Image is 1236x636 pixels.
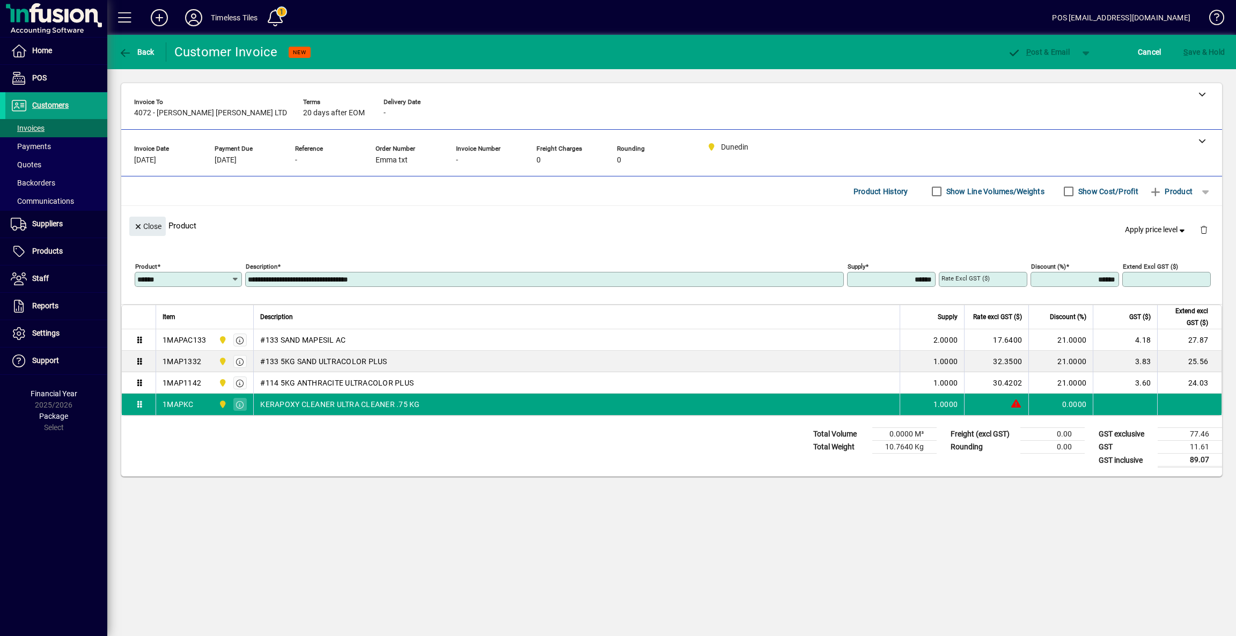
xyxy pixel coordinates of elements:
span: Discount (%) [1050,311,1086,323]
span: KERAPOXY CLEANER ULTRA CLEANER .75 KG [260,399,420,410]
span: GST ($) [1129,311,1151,323]
span: Emma txt [376,156,408,165]
span: Close [134,218,161,235]
div: 30.4202 [971,378,1022,388]
span: Staff [32,274,49,283]
td: 10.7640 Kg [872,441,937,454]
span: Package [39,412,68,420]
button: Save & Hold [1181,42,1227,62]
button: Cancel [1135,42,1164,62]
a: Communications [5,192,107,210]
td: 0.0000 M³ [872,428,937,441]
td: GST [1093,441,1158,454]
label: Show Cost/Profit [1076,186,1138,197]
button: Apply price level [1121,220,1191,240]
td: Total Weight [808,441,872,454]
span: Cancel [1138,43,1161,61]
td: 0.00 [1020,428,1085,441]
span: 4072 - [PERSON_NAME] [PERSON_NAME] LTD [134,109,287,117]
span: 2.0000 [933,335,958,345]
mat-label: Description [246,263,277,270]
button: Product [1144,182,1198,201]
span: Invoices [11,124,45,132]
a: Knowledge Base [1201,2,1223,37]
app-page-header-button: Close [127,221,168,231]
td: 11.61 [1158,441,1222,454]
span: Quotes [11,160,41,169]
span: NEW [293,49,306,56]
td: Rounding [945,441,1020,454]
div: 1MAPKC [163,399,194,410]
a: Settings [5,320,107,347]
button: Back [116,42,157,62]
span: - [295,156,297,165]
div: 17.6400 [971,335,1022,345]
span: #133 5KG SAND ULTRACOLOR PLUS [260,356,387,367]
a: Payments [5,137,107,156]
div: 32.3500 [971,356,1022,367]
span: Home [32,46,52,55]
td: 21.0000 [1028,372,1093,394]
span: Apply price level [1125,224,1187,235]
span: S [1183,48,1188,56]
td: GST inclusive [1093,454,1158,467]
span: Dunedin [216,356,228,367]
span: Suppliers [32,219,63,228]
mat-label: Rate excl GST ($) [941,275,990,282]
mat-label: Extend excl GST ($) [1123,263,1178,270]
td: Freight (excl GST) [945,428,1020,441]
td: 89.07 [1158,454,1222,467]
div: 1MAP1142 [163,378,201,388]
div: 1MAPAC133 [163,335,206,345]
td: 21.0000 [1028,329,1093,351]
mat-label: Supply [848,263,865,270]
td: 21.0000 [1028,351,1093,372]
mat-label: Product [135,263,157,270]
span: - [456,156,458,165]
span: Back [119,48,154,56]
span: - [384,109,386,117]
div: Customer Invoice [174,43,278,61]
a: Products [5,238,107,265]
span: #114 5KG ANTHRACITE ULTRACOLOR PLUS [260,378,414,388]
span: ost & Email [1007,48,1070,56]
span: Backorders [11,179,55,187]
span: P [1026,48,1031,56]
span: Extend excl GST ($) [1164,305,1208,329]
span: Description [260,311,293,323]
span: 0 [617,156,621,165]
span: Communications [11,197,74,205]
td: 0.0000 [1028,394,1093,415]
button: Post & Email [1002,42,1075,62]
td: 24.03 [1157,372,1222,394]
span: #133 SAND MAPESIL AC [260,335,345,345]
span: Dunedin [216,398,228,410]
span: Support [32,356,59,365]
span: Payments [11,142,51,151]
button: Product History [849,182,913,201]
span: Products [32,247,63,255]
div: POS [EMAIL_ADDRESS][DOMAIN_NAME] [1052,9,1190,26]
td: GST exclusive [1093,428,1158,441]
span: Item [163,311,175,323]
div: Product [121,206,1222,245]
span: 20 days after EOM [303,109,365,117]
a: Home [5,38,107,64]
span: 1.0000 [933,399,958,410]
a: Suppliers [5,211,107,238]
a: Backorders [5,174,107,192]
td: 0.00 [1020,441,1085,454]
mat-label: Discount (%) [1031,263,1066,270]
button: Profile [176,8,211,27]
button: Delete [1191,217,1217,242]
a: POS [5,65,107,92]
span: Product History [854,183,908,200]
a: Support [5,347,107,374]
a: Quotes [5,156,107,174]
span: Customers [32,101,69,109]
td: 3.83 [1093,351,1157,372]
a: Reports [5,293,107,320]
app-page-header-button: Back [107,42,166,62]
span: 1.0000 [933,378,958,388]
span: Rate excl GST ($) [973,311,1022,323]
